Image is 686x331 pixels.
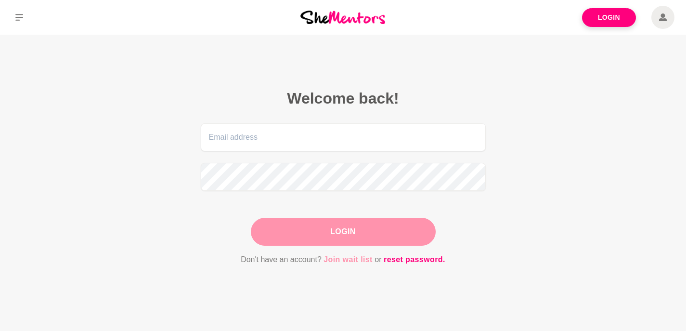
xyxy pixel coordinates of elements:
input: Email address [201,123,486,151]
a: Login [582,8,636,27]
p: Don't have an account? or [201,253,486,266]
a: Join wait list [324,253,373,266]
a: reset password. [384,253,445,266]
img: She Mentors Logo [300,11,385,24]
h2: Welcome back! [201,89,486,108]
